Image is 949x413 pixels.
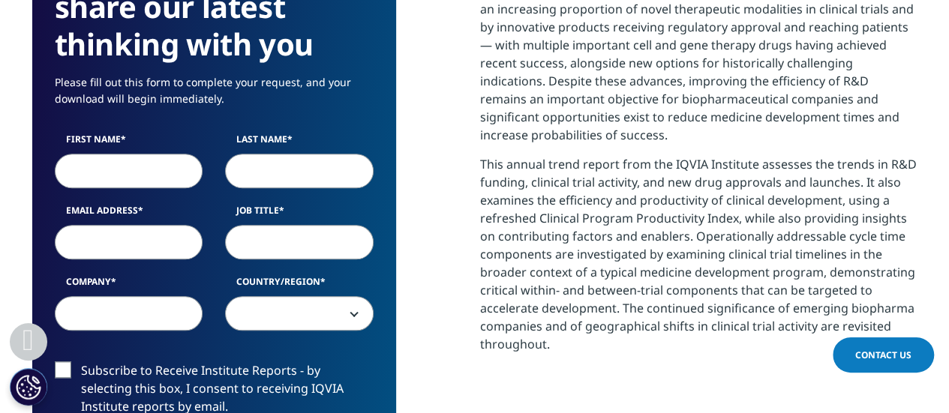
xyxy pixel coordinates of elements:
[10,368,47,406] button: Ustawienia plików cookie
[225,275,374,296] label: Country/Region
[55,74,374,118] p: Please fill out this form to complete your request, and your download will begin immediately.
[225,133,374,154] label: Last Name
[55,275,203,296] label: Company
[855,349,911,361] span: Contact Us
[55,133,203,154] label: First Name
[480,155,917,364] p: This annual trend report from the IQVIA Institute assesses the trends in R&D funding, clinical tr...
[833,337,934,373] a: Contact Us
[225,204,374,225] label: Job Title
[55,204,203,225] label: Email Address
